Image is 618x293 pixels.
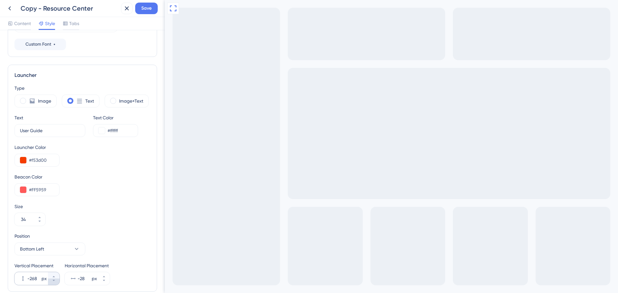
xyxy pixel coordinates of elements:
div: Launcher [14,71,150,79]
div: px [42,275,47,282]
div: Launcher Color [14,143,60,151]
span: User Guide [5,2,30,9]
span: Bottom Left [20,245,44,253]
input: px [27,275,40,282]
div: Type [14,84,150,92]
input: Get Started [20,127,80,134]
div: Size [14,203,150,210]
div: Position [14,232,85,240]
div: Copy - Resource Center [21,4,118,13]
button: Custom Font [14,39,66,50]
button: px [48,272,60,279]
button: Save [135,3,158,14]
label: Text [85,97,94,105]
label: Image [38,97,51,105]
label: Image+Text [119,97,143,105]
div: px [92,275,97,282]
span: Tabs [69,20,79,27]
span: Save [141,5,152,12]
button: Bottom Left [14,243,85,255]
button: px [48,279,60,285]
div: 3 [34,3,36,8]
div: Vertical Placement [14,262,60,270]
input: px [78,275,90,282]
span: Custom Font [25,41,51,48]
span: Style [45,20,55,27]
button: px [98,272,110,279]
span: Content [14,20,31,27]
div: Text Color [93,114,138,122]
div: Horizontal Placement [65,262,110,270]
button: px [98,279,110,285]
div: Text [14,114,23,122]
div: Beacon Color [14,173,150,181]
